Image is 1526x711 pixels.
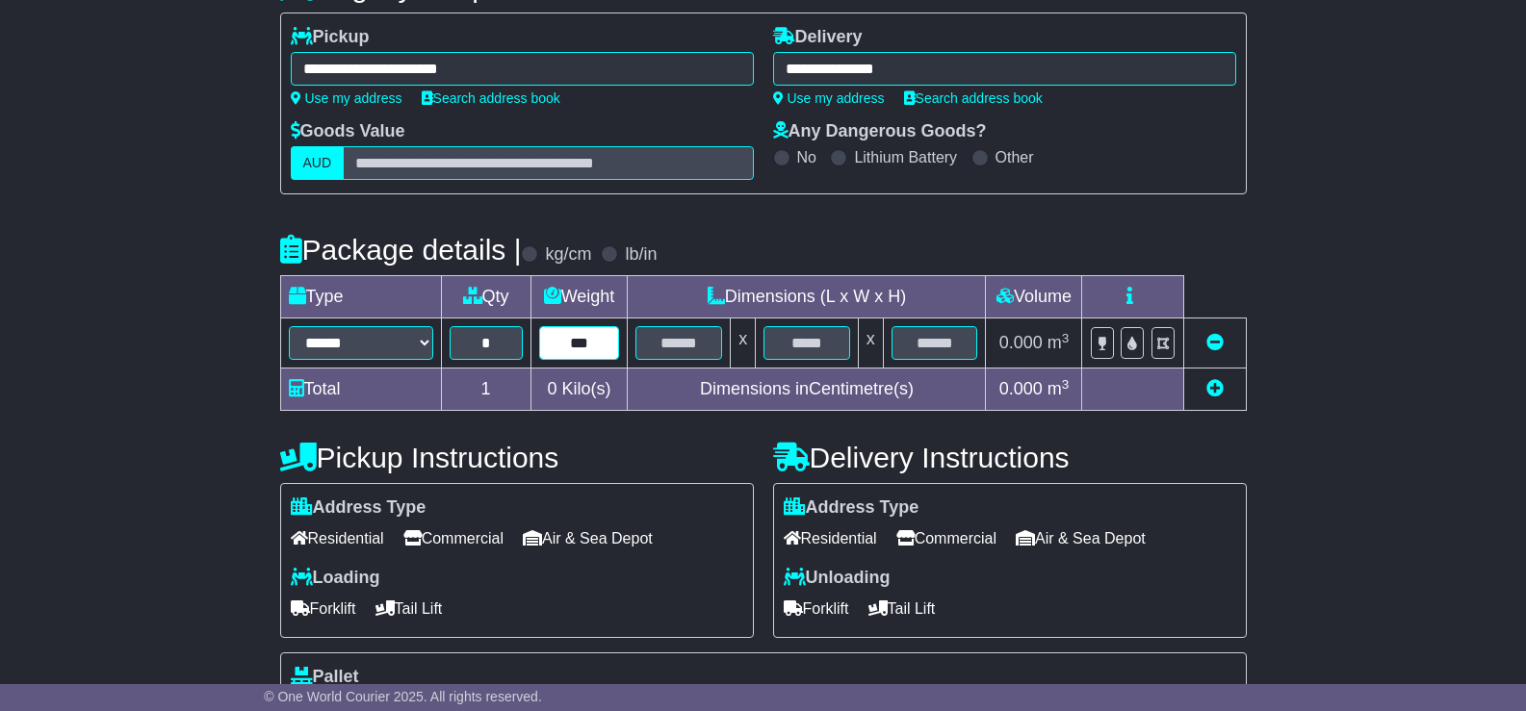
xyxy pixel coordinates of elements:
label: Pallet [291,667,359,688]
label: Address Type [291,497,427,519]
label: Goods Value [291,121,405,142]
label: Loading [291,568,380,589]
label: kg/cm [545,244,591,266]
label: Unloading [784,568,891,589]
td: Type [280,276,441,318]
span: Air & Sea Depot [523,523,653,553]
span: 0 [547,379,556,398]
a: Use my address [291,90,402,106]
td: Qty [441,276,530,318]
span: Residential [291,523,384,553]
span: 0.000 [999,379,1043,398]
td: x [731,318,756,368]
span: Forklift [784,594,849,623]
span: Tail Lift [868,594,936,623]
h4: Pickup Instructions [280,442,754,473]
span: Commercial [896,523,996,553]
span: © One World Courier 2025. All rights reserved. [264,689,542,704]
label: Other [996,148,1034,166]
a: Add new item [1206,379,1224,398]
td: x [858,318,883,368]
td: Total [280,368,441,411]
a: Remove this item [1206,333,1224,352]
h4: Delivery Instructions [773,442,1247,473]
label: Pickup [291,27,370,48]
label: Lithium Battery [854,148,957,166]
label: Delivery [773,27,863,48]
td: Dimensions (L x W x H) [628,276,986,318]
label: lb/in [625,244,657,266]
span: Forklift [291,594,356,623]
td: Dimensions in Centimetre(s) [628,368,986,411]
sup: 3 [1062,377,1070,392]
span: m [1048,379,1070,398]
td: 1 [441,368,530,411]
span: Residential [784,523,877,553]
td: Kilo(s) [530,368,628,411]
span: Air & Sea Depot [1016,523,1146,553]
label: Address Type [784,497,919,519]
span: m [1048,333,1070,352]
a: Search address book [904,90,1043,106]
span: Commercial [403,523,504,553]
span: 0.000 [999,333,1043,352]
td: Volume [986,276,1082,318]
a: Search address book [422,90,560,106]
sup: 3 [1062,331,1070,345]
h4: Package details | [280,234,522,266]
label: AUD [291,146,345,180]
a: Use my address [773,90,885,106]
label: Any Dangerous Goods? [773,121,987,142]
label: No [797,148,816,166]
td: Weight [530,276,628,318]
span: Tail Lift [375,594,443,623]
